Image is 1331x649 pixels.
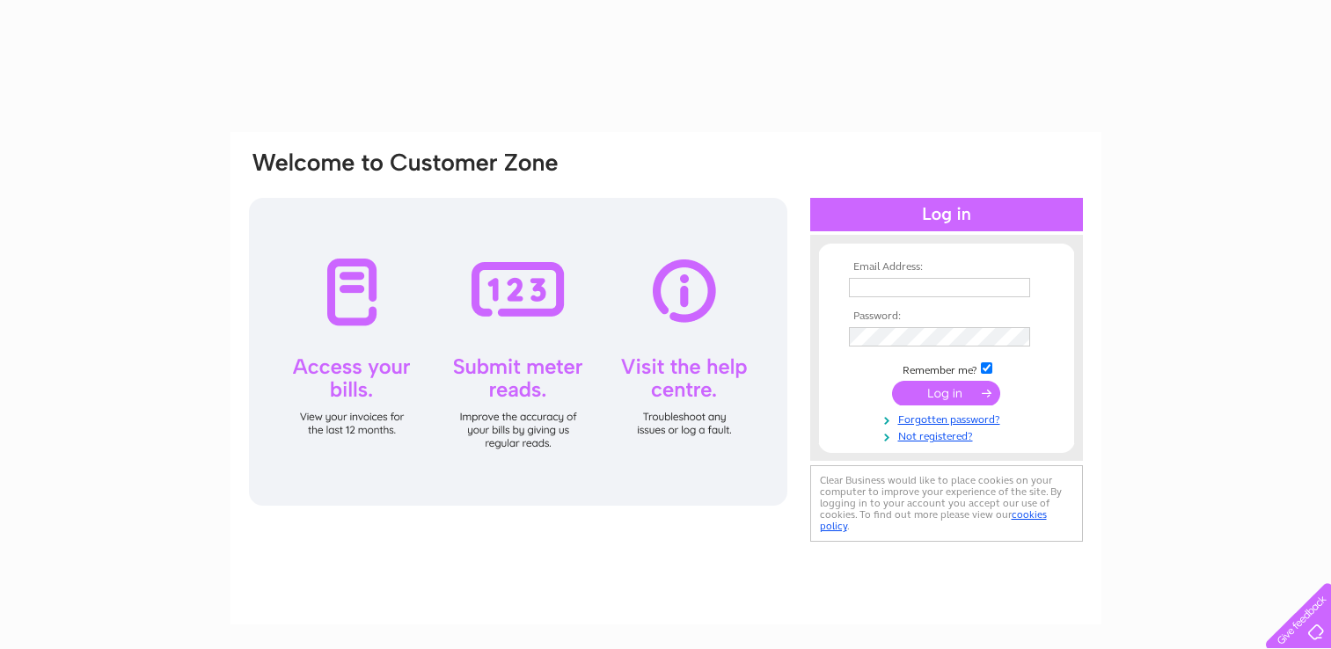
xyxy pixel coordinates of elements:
td: Remember me? [845,360,1049,377]
th: Password: [845,310,1049,323]
a: Forgotten password? [849,410,1049,427]
input: Submit [892,381,1000,405]
a: cookies policy [820,508,1047,532]
th: Email Address: [845,261,1049,273]
div: Clear Business would like to place cookies on your computer to improve your experience of the sit... [810,465,1083,542]
a: Not registered? [849,427,1049,443]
